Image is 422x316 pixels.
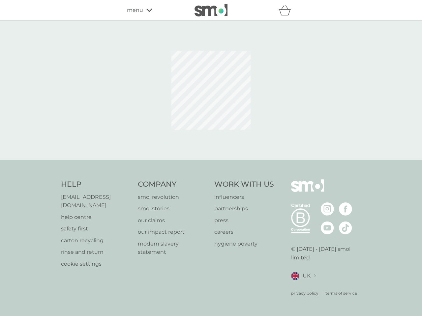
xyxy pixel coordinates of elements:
img: UK flag [291,272,299,280]
a: smol revolution [138,193,208,201]
a: influencers [214,193,274,201]
p: © [DATE] - [DATE] smol limited [291,245,361,262]
span: menu [127,6,143,14]
img: smol [291,179,324,202]
span: UK [303,272,311,280]
img: select a new location [314,274,316,278]
a: cookie settings [61,260,131,268]
a: rinse and return [61,248,131,256]
img: smol [195,4,227,16]
a: hygiene poverty [214,240,274,248]
a: our claims [138,216,208,225]
h4: Company [138,179,208,190]
a: terms of service [325,290,357,296]
a: partnerships [214,204,274,213]
a: careers [214,228,274,236]
a: [EMAIL_ADDRESS][DOMAIN_NAME] [61,193,131,210]
a: help centre [61,213,131,222]
h4: Help [61,179,131,190]
a: modern slavery statement [138,240,208,256]
img: visit the smol Tiktok page [339,221,352,234]
a: carton recycling [61,236,131,245]
img: visit the smol Youtube page [321,221,334,234]
a: smol stories [138,204,208,213]
a: safety first [61,224,131,233]
a: press [214,216,274,225]
img: visit the smol Facebook page [339,202,352,216]
h4: Work With Us [214,179,274,190]
img: visit the smol Instagram page [321,202,334,216]
div: basket [279,4,295,17]
a: our impact report [138,228,208,236]
a: privacy policy [291,290,318,296]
